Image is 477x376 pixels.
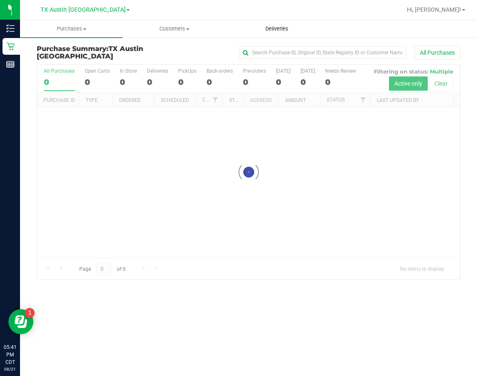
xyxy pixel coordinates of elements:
[4,343,16,366] p: 05:41 PM CDT
[37,45,143,60] span: TX Austin [GEOGRAPHIC_DATA]
[20,25,123,33] span: Purchases
[254,25,300,33] span: Deliveries
[239,46,406,59] input: Search Purchase ID, Original ID, State Registry ID or Customer Name...
[40,6,126,13] span: TX Austin [GEOGRAPHIC_DATA]
[37,45,178,60] h3: Purchase Summary:
[407,6,461,13] span: Hi, [PERSON_NAME]!
[123,25,225,33] span: Customers
[20,20,123,38] a: Purchases
[6,60,15,69] inline-svg: Reports
[6,42,15,51] inline-svg: Retail
[25,308,35,318] iframe: Resource center unread badge
[226,20,328,38] a: Deliveries
[123,20,225,38] a: Customers
[8,309,33,334] iframe: Resource center
[4,366,16,372] p: 08/21
[414,46,460,60] button: All Purchases
[6,24,15,33] inline-svg: Inventory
